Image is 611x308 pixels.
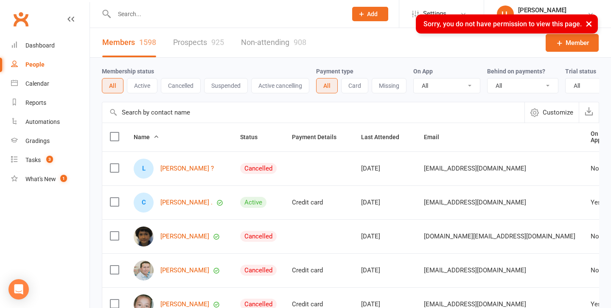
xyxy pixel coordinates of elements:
[211,38,224,47] div: 925
[160,301,209,308] a: [PERSON_NAME]
[204,78,248,93] button: Suspended
[292,267,346,274] div: Credit card
[583,123,609,151] th: On App
[341,78,368,93] button: Card
[240,134,267,140] span: Status
[112,8,341,20] input: Search...
[240,163,277,174] div: Cancelled
[240,231,277,242] div: Cancelled
[591,165,601,172] div: No
[127,78,157,93] button: Active
[11,55,90,74] a: People
[361,301,409,308] div: [DATE]
[240,197,266,208] div: Active
[352,7,388,21] button: Add
[524,102,579,123] button: Customize
[546,34,599,52] a: Member
[139,38,156,47] div: 1598
[11,132,90,151] a: Gradings
[424,132,448,142] button: Email
[46,156,53,163] span: 3
[240,265,277,276] div: Cancelled
[134,193,154,213] div: C
[316,78,338,93] button: All
[10,8,31,30] a: Clubworx
[102,102,524,123] input: Search by contact name
[424,262,526,278] span: [EMAIL_ADDRESS][DOMAIN_NAME]
[11,74,90,93] a: Calendar
[367,11,378,17] span: Add
[294,38,306,47] div: 908
[25,176,56,182] div: What's New
[25,157,41,163] div: Tasks
[292,301,346,308] div: Credit card
[591,199,601,206] div: Yes
[361,165,409,172] div: [DATE]
[240,132,267,142] button: Status
[102,28,156,57] a: Members1598
[413,68,433,75] label: On App
[25,99,46,106] div: Reports
[518,6,566,14] div: [PERSON_NAME]
[251,78,309,93] button: Active cancelling
[361,132,409,142] button: Last Attended
[361,267,409,274] div: [DATE]
[25,118,60,125] div: Automations
[8,279,29,300] div: Open Intercom Messenger
[60,175,67,182] span: 1
[292,199,346,206] div: Credit card
[566,38,589,48] span: Member
[241,28,306,57] a: Non-attending908
[160,267,209,274] a: [PERSON_NAME]
[160,199,213,206] a: [PERSON_NAME] .
[161,78,201,93] button: Cancelled
[361,134,409,140] span: Last Attended
[25,137,50,144] div: Gradings
[487,68,545,75] label: Behind on payments?
[591,267,601,274] div: No
[292,132,346,142] button: Payment Details
[11,170,90,189] a: What's New1
[424,160,526,176] span: [EMAIL_ADDRESS][DOMAIN_NAME]
[160,165,214,172] a: [PERSON_NAME] ?
[497,6,514,22] div: LL
[424,228,575,244] span: [DOMAIN_NAME][EMAIL_ADDRESS][DOMAIN_NAME]
[424,134,448,140] span: Email
[173,28,224,57] a: Prospects925
[160,233,209,240] a: [PERSON_NAME]
[565,68,596,75] label: Trial status
[134,132,159,142] button: Name
[11,112,90,132] a: Automations
[102,78,123,93] button: All
[581,14,597,33] button: ×
[316,68,353,75] label: Payment type
[416,14,598,34] div: Sorry, you do not have permission to view this page.
[591,233,601,240] div: No
[11,36,90,55] a: Dashboard
[11,93,90,112] a: Reports
[134,134,159,140] span: Name
[361,199,409,206] div: [DATE]
[423,4,446,23] span: Settings
[372,78,406,93] button: Missing
[102,68,154,75] label: Membership status
[292,134,346,140] span: Payment Details
[361,233,409,240] div: [DATE]
[518,14,566,22] div: [PERSON_NAME]
[25,61,45,68] div: People
[134,159,154,179] div: L
[591,301,601,308] div: Yes
[11,151,90,170] a: Tasks 3
[424,194,526,210] span: [EMAIL_ADDRESS][DOMAIN_NAME]
[543,107,573,118] span: Customize
[25,80,49,87] div: Calendar
[25,42,55,49] div: Dashboard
